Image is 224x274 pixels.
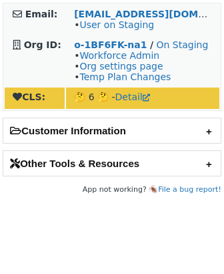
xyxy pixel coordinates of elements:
h2: Customer Information [3,118,221,143]
a: Org settings page [79,61,163,72]
a: User on Staging [79,19,154,30]
a: Temp Plan Changes [79,72,171,82]
a: o-1BF6FK-na1 [74,39,147,50]
strong: CLS: [13,92,45,102]
strong: / [150,39,153,50]
h2: Other Tools & Resources [3,151,221,176]
a: On Staging [157,39,209,50]
strong: Org ID: [24,39,61,50]
footer: App not working? 🪳 [3,183,221,196]
a: Detail [115,92,150,102]
strong: Email: [25,9,58,19]
span: • [74,19,154,30]
a: Workforce Admin [79,50,159,61]
td: 🤔 6 🤔 - [66,88,219,109]
a: File a bug report! [158,185,221,194]
span: • • • [74,50,171,82]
